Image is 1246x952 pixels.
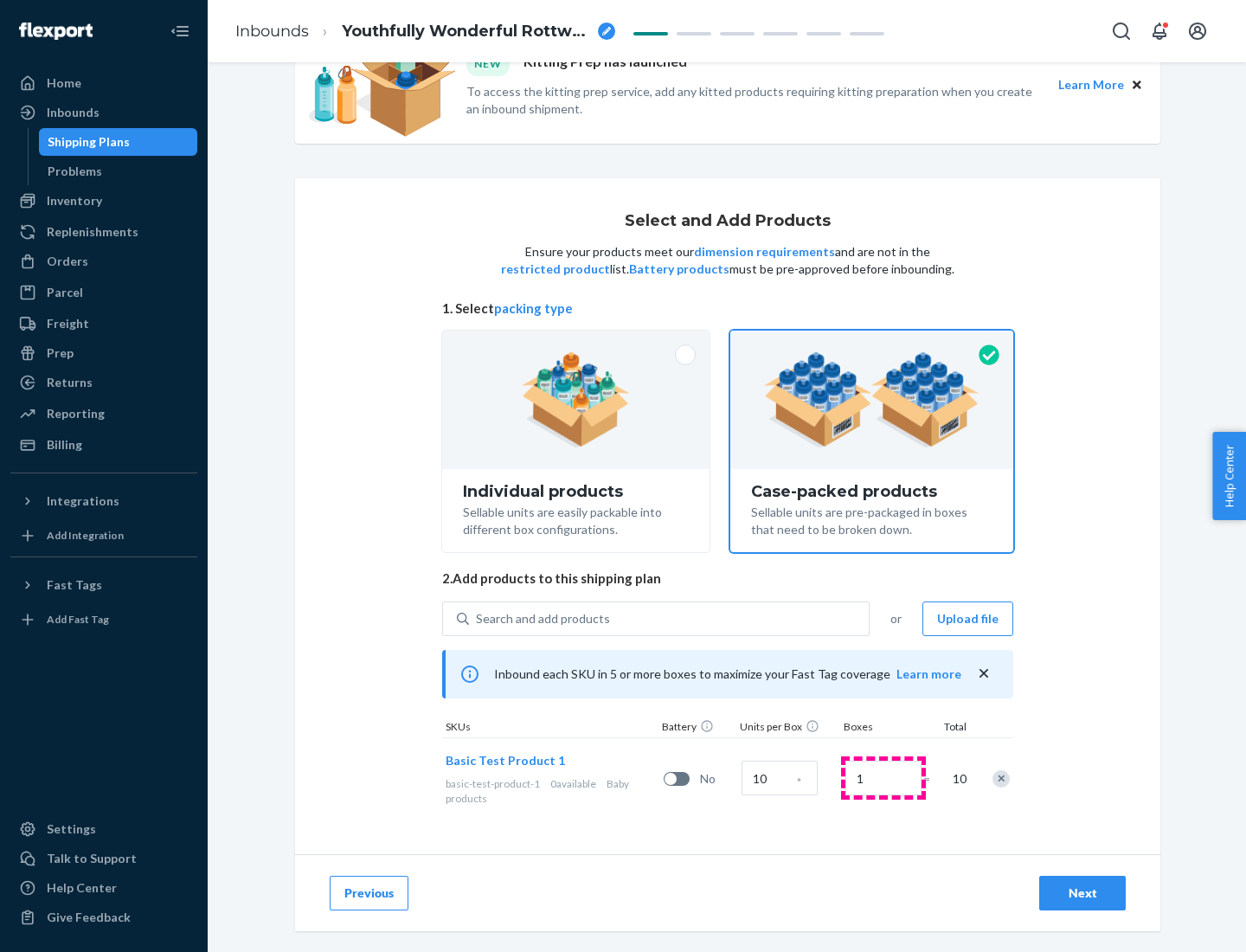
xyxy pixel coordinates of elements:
[47,315,89,332] div: Freight
[47,492,119,510] div: Integrations
[47,820,96,838] div: Settings
[48,133,130,151] div: Shipping Plans
[494,299,573,318] button: packing type
[47,223,138,241] div: Replenishments
[47,850,137,867] div: Talk to Support
[10,606,197,634] a: Add Fast Tag
[10,487,197,515] button: Integrations
[10,99,197,126] a: Inbounds
[992,770,1010,788] div: Remove Item
[751,483,992,500] div: Case-packed products
[10,815,197,843] a: Settings
[10,339,197,367] a: Prep
[10,369,197,396] a: Returns
[463,483,689,500] div: Individual products
[10,279,197,306] a: Parcel
[10,571,197,599] button: Fast Tags
[47,612,109,627] div: Add Fast Tag
[48,163,102,180] div: Problems
[47,374,93,391] div: Returns
[949,770,967,788] span: 10
[1142,14,1177,48] button: Open notifications
[10,248,197,275] a: Orders
[476,610,610,627] div: Search and add products
[625,213,831,230] h1: Select and Add Products
[499,243,956,278] p: Ensure your products meet our and are not in the list. must be pre-approved before inbounding.
[736,719,840,737] div: Units per Box
[845,761,922,795] input: Number of boxes
[47,192,102,209] div: Inventory
[694,243,835,261] button: dimension requirements
[1054,884,1111,902] div: Next
[47,253,88,270] div: Orders
[163,14,197,48] button: Close Navigation
[1058,75,1124,94] button: Learn More
[751,500,992,538] div: Sellable units are pre-packaged in boxes that need to be broken down.
[923,770,941,788] span: =
[222,6,629,57] ol: breadcrumbs
[47,436,82,453] div: Billing
[47,879,117,897] div: Help Center
[550,777,596,790] span: 0 available
[1180,14,1215,48] button: Open account menu
[10,310,197,338] a: Freight
[700,770,735,788] span: No
[658,719,736,737] div: Battery
[1104,14,1139,48] button: Open Search Box
[10,522,197,550] a: Add Integration
[47,528,124,543] div: Add Integration
[523,52,687,75] p: Kitting Prep has launched
[446,776,657,806] div: Baby products
[10,845,197,872] a: Talk to Support
[47,405,105,422] div: Reporting
[47,104,100,121] div: Inbounds
[47,74,81,92] div: Home
[442,569,1013,588] span: 2. Add products to this shipping plan
[927,719,970,737] div: Total
[235,22,309,41] a: Inbounds
[1039,876,1126,910] button: Next
[742,761,818,795] input: Case Quantity
[19,23,93,40] img: Flexport logo
[522,352,630,447] img: individual-pack.facf35554cb0f1810c75b2bd6df2d64e.png
[446,777,540,790] span: basic-test-product-1
[1127,75,1146,94] button: Close
[47,909,131,926] div: Give Feedback
[10,431,197,459] a: Billing
[446,752,565,769] button: Basic Test Product 1
[442,650,1013,698] div: Inbound each SKU in 5 or more boxes to maximize your Fast Tag coverage
[466,52,510,75] div: NEW
[342,21,591,43] span: Youthfully Wonderful Rottweiler
[47,344,74,362] div: Prep
[10,400,197,428] a: Reporting
[330,876,408,910] button: Previous
[442,719,658,737] div: SKUs
[890,610,902,627] span: or
[10,874,197,902] a: Help Center
[39,158,198,185] a: Problems
[10,69,197,97] a: Home
[501,261,610,278] button: restricted product
[47,576,102,594] div: Fast Tags
[10,904,197,931] button: Give Feedback
[922,601,1013,636] button: Upload file
[10,218,197,246] a: Replenishments
[975,665,992,683] button: close
[466,83,1043,118] p: To access the kitting prep service, add any kitted products requiring kitting preparation when yo...
[39,128,198,156] a: Shipping Plans
[896,666,961,683] button: Learn more
[463,500,689,538] div: Sellable units are easily packable into different box configurations.
[1212,432,1246,520] button: Help Center
[47,284,83,301] div: Parcel
[840,719,927,737] div: Boxes
[446,753,565,768] span: Basic Test Product 1
[764,352,979,447] img: case-pack.59cecea509d18c883b923b81aeac6d0b.png
[629,261,729,278] button: Battery products
[10,187,197,215] a: Inventory
[442,299,1013,318] span: 1. Select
